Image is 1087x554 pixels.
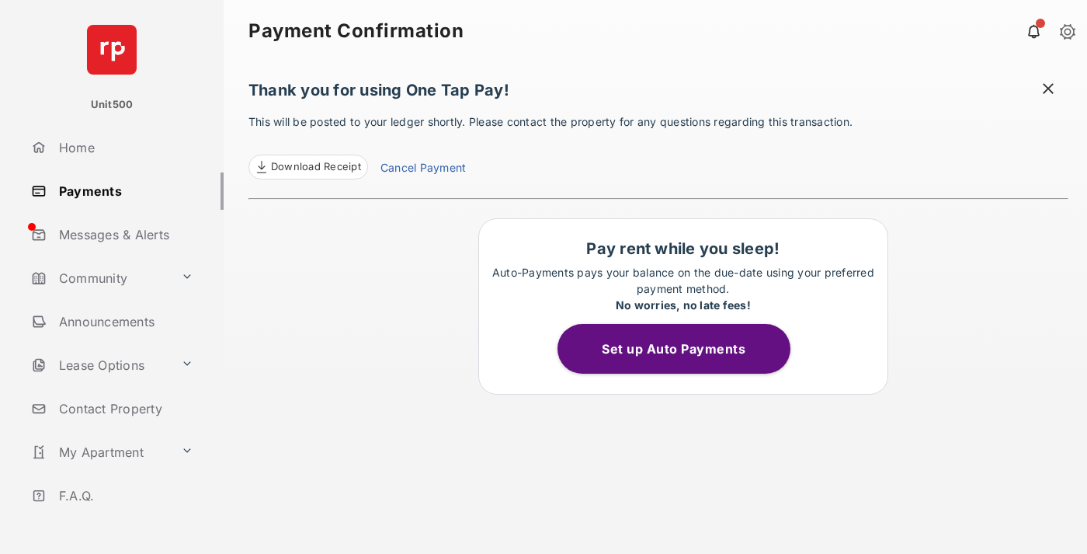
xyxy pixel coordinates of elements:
img: svg+xml;base64,PHN2ZyB4bWxucz0iaHR0cDovL3d3dy53My5vcmcvMjAwMC9zdmciIHdpZHRoPSI2NCIgaGVpZ2h0PSI2NC... [87,25,137,75]
a: Announcements [25,303,224,340]
button: Set up Auto Payments [557,324,790,374]
a: F.A.Q. [25,477,224,514]
a: Contact Property [25,390,224,427]
p: Auto-Payments pays your balance on the due-date using your preferred payment method. [487,264,880,313]
a: Home [25,129,224,166]
h1: Pay rent while you sleep! [487,239,880,258]
a: Download Receipt [248,155,368,179]
p: Unit500 [91,97,134,113]
span: Download Receipt [271,159,361,175]
a: Community [25,260,175,297]
a: Messages & Alerts [25,216,224,253]
a: Set up Auto Payments [557,341,809,357]
a: Cancel Payment [380,159,466,179]
strong: Payment Confirmation [248,22,464,40]
p: This will be posted to your ledger shortly. Please contact the property for any questions regardi... [248,113,1068,179]
a: My Apartment [25,434,175,471]
a: Lease Options [25,347,175,384]
div: No worries, no late fees! [487,297,880,313]
h1: Thank you for using One Tap Pay! [248,81,1068,107]
a: Payments [25,172,224,210]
